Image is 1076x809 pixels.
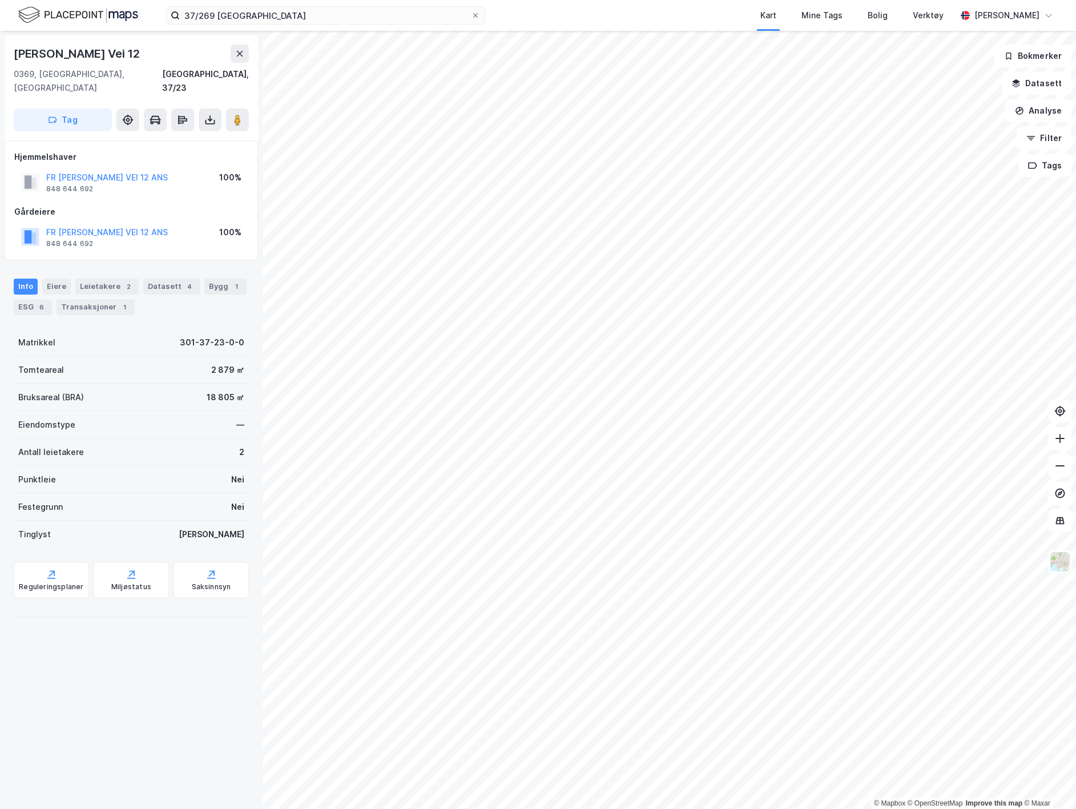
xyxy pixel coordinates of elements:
div: 848 644 692 [46,184,93,194]
div: Punktleie [18,473,56,486]
div: Verktøy [913,9,944,22]
div: — [236,418,244,432]
div: Tomteareal [18,363,64,377]
div: 18 805 ㎡ [207,391,244,404]
button: Tags [1018,154,1071,177]
div: Transaksjoner [57,299,135,315]
button: Filter [1017,127,1071,150]
div: Bygg [204,279,247,295]
div: Datasett [143,279,200,295]
div: 2 879 ㎡ [211,363,244,377]
div: 4 [184,281,195,292]
div: 100% [219,226,241,239]
div: Kart [760,9,776,22]
div: Reguleringsplaner [19,582,83,591]
div: Tinglyst [18,528,51,541]
a: Improve this map [966,799,1022,807]
div: Bolig [868,9,888,22]
div: Eiere [42,279,71,295]
div: Matrikkel [18,336,55,349]
button: Bokmerker [994,45,1071,67]
div: 100% [219,171,241,184]
div: Info [14,279,38,295]
div: [GEOGRAPHIC_DATA], 37/23 [162,67,249,95]
div: 301-37-23-0-0 [180,336,244,349]
button: Tag [14,108,112,131]
div: Antall leietakere [18,445,84,459]
a: OpenStreetMap [908,799,963,807]
div: 848 644 692 [46,239,93,248]
div: Leietakere [75,279,139,295]
div: Mine Tags [801,9,843,22]
button: Analyse [1005,99,1071,122]
iframe: Chat Widget [1019,754,1076,809]
div: 2 [239,445,244,459]
div: Bruksareal (BRA) [18,391,84,404]
div: [PERSON_NAME] [974,9,1039,22]
div: Gårdeiere [14,205,248,219]
div: [PERSON_NAME] [179,528,244,541]
input: Søk på adresse, matrikkel, gårdeiere, leietakere eller personer [180,7,471,24]
div: Hjemmelshaver [14,150,248,164]
div: 2 [123,281,134,292]
button: Datasett [1002,72,1071,95]
img: Z [1049,551,1071,573]
div: 0369, [GEOGRAPHIC_DATA], [GEOGRAPHIC_DATA] [14,67,162,95]
div: 6 [36,301,47,313]
div: Eiendomstype [18,418,75,432]
div: Nei [231,473,244,486]
div: 1 [231,281,242,292]
div: Miljøstatus [111,582,151,591]
div: 1 [119,301,130,313]
div: Kontrollprogram for chat [1019,754,1076,809]
div: [PERSON_NAME] Vei 12 [14,45,142,63]
div: Saksinnsyn [192,582,231,591]
img: logo.f888ab2527a4732fd821a326f86c7f29.svg [18,5,138,25]
div: Nei [231,500,244,514]
a: Mapbox [874,799,905,807]
div: Festegrunn [18,500,63,514]
div: ESG [14,299,52,315]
